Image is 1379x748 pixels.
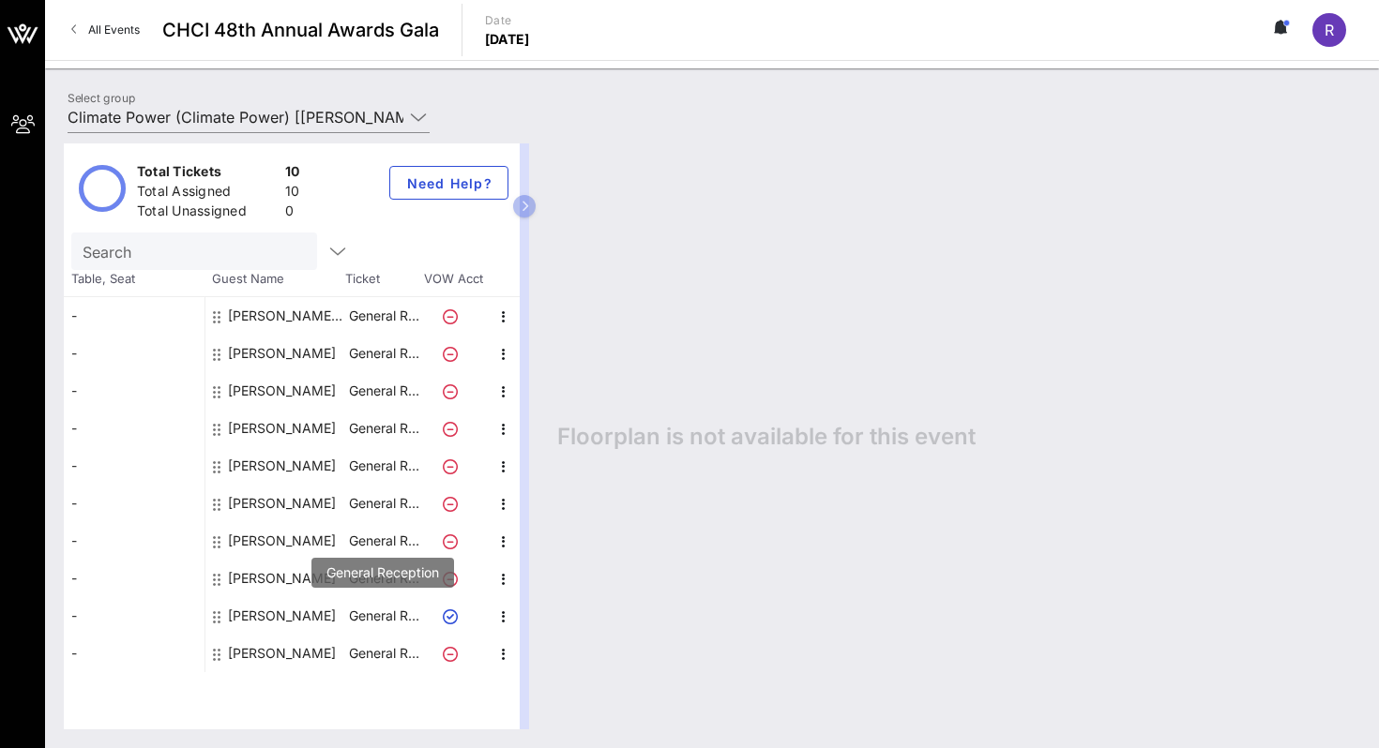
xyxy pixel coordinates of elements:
span: Table, Seat [64,270,205,289]
span: VOW Acct [420,270,486,289]
div: Jorge Gonzalez [228,335,336,372]
div: - [64,560,205,597]
p: General R… [346,297,421,335]
div: - [64,447,205,485]
p: General R… [346,447,421,485]
label: Select group [68,91,135,105]
p: General R… [346,635,421,672]
span: Guest Name [205,270,345,289]
p: General R… [346,597,421,635]
div: R [1312,13,1346,47]
a: All Events [60,15,151,45]
p: General R… [346,522,421,560]
div: - [64,522,205,560]
span: Ticket [345,270,420,289]
div: - [64,372,205,410]
span: CHCI 48th Annual Awards Gala [162,16,439,44]
p: General R… [346,485,421,522]
div: Marlene Ramirez [228,485,336,522]
div: Julio Ricardo Varela [228,372,336,410]
span: Need Help? [405,175,492,191]
div: Maria Reynoso [228,410,336,447]
p: General R… [346,410,421,447]
div: Frederick Velez III Burgos [228,297,346,335]
div: Sabrina Rodriguez [228,635,336,672]
div: 10 [285,182,300,205]
div: - [64,297,205,335]
div: Total Tickets [137,162,278,186]
p: [DATE] [485,30,530,49]
div: - [64,410,205,447]
p: Date [485,11,530,30]
div: - [64,335,205,372]
p: General R… [346,560,421,597]
div: Total Assigned [137,182,278,205]
div: - [64,485,205,522]
div: Rubí Martínez [228,560,336,597]
p: General R… [346,335,421,372]
div: Rubi Martinez [228,597,336,635]
div: - [64,635,205,672]
div: Nataly Arriola Maurice [228,522,336,560]
span: R [1325,21,1334,39]
button: Need Help? [389,166,508,200]
div: Mark Magaña [228,447,336,485]
span: Floorplan is not available for this event [557,423,976,451]
div: - [64,597,205,635]
div: 0 [285,202,300,225]
p: General R… [346,372,421,410]
span: All Events [88,22,140,37]
div: 10 [285,162,300,186]
div: Total Unassigned [137,202,278,225]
